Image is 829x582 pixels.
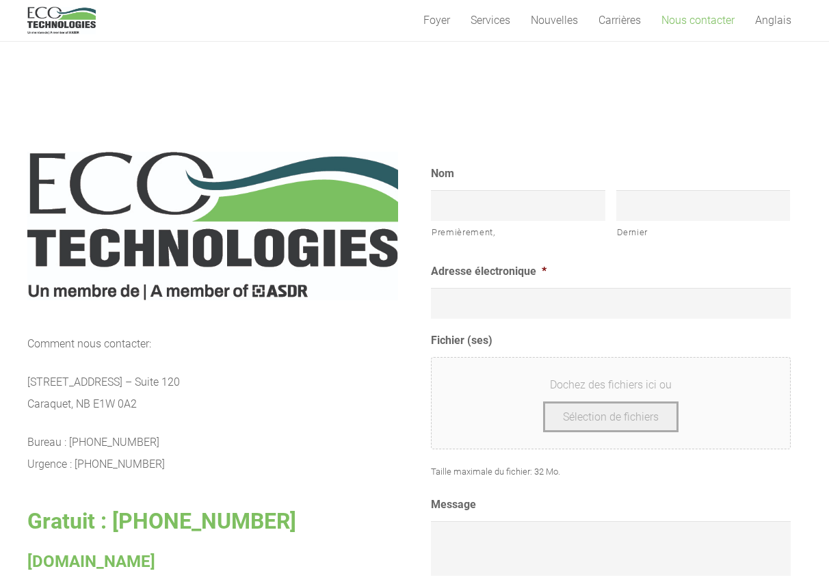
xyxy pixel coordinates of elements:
[431,265,547,279] label: Adresse électronique
[448,374,774,396] span: Dochez des fichiers ici ou
[432,222,605,243] label: Premièrement,
[755,14,791,27] span: Anglais
[431,498,476,512] label: Message
[27,7,96,34] a: Logo - EcoTech-ASDR-RGB
[431,455,571,477] span: Taille maximale du fichier: 32 Mo.
[423,14,450,27] span: Foyer
[471,14,510,27] span: Services
[27,333,398,355] p: Comment nous contacter:
[431,167,454,181] label: Nom
[598,14,641,27] span: Carrières
[27,371,398,415] p: [STREET_ADDRESS] – Suite 120 Caraquet, NB E1W 0A2
[27,508,296,534] span: Gratuit : [PHONE_NUMBER]
[431,334,492,348] label: Fichier (ses)
[543,401,679,432] button: Sélectionner des fichiers, fichier(s)
[27,552,155,571] span: [DOMAIN_NAME]
[531,14,578,27] span: Nouvelles
[27,432,398,475] p: Bureau : [PHONE_NUMBER] Urgence : [PHONE_NUMBER]
[661,14,735,27] span: Nous contacter
[617,222,791,243] label: Dernier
